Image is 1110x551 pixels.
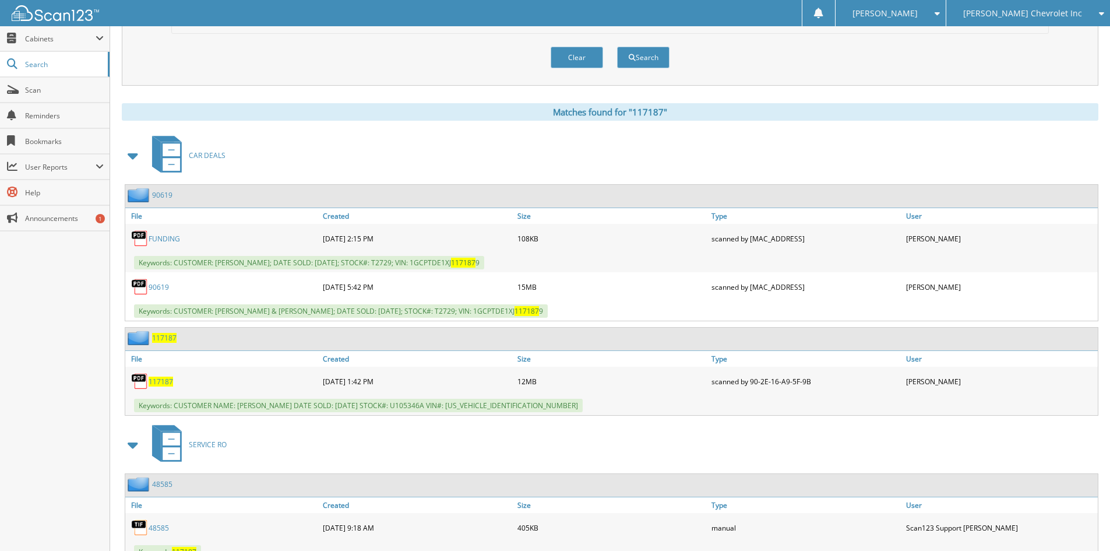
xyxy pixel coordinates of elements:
span: Keywords: CUSTOMER: [PERSON_NAME]; DATE SOLD: [DATE]; STOCK#: T2729; VIN: 1GCPTDE1XJ 9 [134,256,484,269]
div: scanned by [MAC_ADDRESS] [709,227,903,250]
div: [DATE] 2:15 PM [320,227,515,250]
a: 117187 [152,333,177,343]
a: Type [709,208,903,224]
a: 48585 [152,479,172,489]
span: 117187 [515,306,539,316]
div: [DATE] 1:42 PM [320,370,515,393]
div: 1 [96,214,105,223]
div: Matches found for "117187" [122,103,1098,121]
a: FUNDING [149,234,180,244]
div: 12MB [515,370,709,393]
span: Scan [25,85,104,95]
span: Cabinets [25,34,96,44]
a: 90619 [152,190,172,200]
button: Search [617,47,669,68]
a: Size [515,208,709,224]
a: 117187 [149,377,173,387]
div: Scan123 Support [PERSON_NAME] [903,516,1098,539]
span: 117187 [451,258,475,268]
a: CAR DEALS [145,132,225,178]
a: 90619 [149,282,169,292]
a: File [125,497,320,513]
div: 108KB [515,227,709,250]
a: File [125,208,320,224]
img: folder2.png [128,477,152,492]
span: CAR DEALS [189,150,225,160]
div: [PERSON_NAME] [903,227,1098,250]
img: PDF.png [131,230,149,247]
a: User [903,351,1098,367]
a: User [903,497,1098,513]
div: 405KB [515,516,709,539]
span: [PERSON_NAME] Chevrolet Inc [963,10,1082,17]
span: Reminders [25,111,104,121]
a: Type [709,497,903,513]
div: manual [709,516,903,539]
span: Announcements [25,213,104,223]
img: PDF.png [131,373,149,390]
a: Created [320,497,515,513]
a: File [125,351,320,367]
a: 48585 [149,523,169,533]
div: [DATE] 9:18 AM [320,516,515,539]
span: Bookmarks [25,136,104,146]
span: Keywords: CUSTOMER NAME: [PERSON_NAME] DATE SOLD: [DATE] STOCK#: U105346A VIN#: [US_VEHICLE_IDENT... [134,399,583,412]
div: [DATE] 5:42 PM [320,275,515,299]
img: scan123-logo-white.svg [12,5,99,21]
a: User [903,208,1098,224]
img: PDF.png [131,278,149,296]
img: TIF.png [131,519,149,536]
div: [PERSON_NAME] [903,275,1098,299]
a: SERVICE RO [145,422,227,468]
span: Keywords: CUSTOMER: [PERSON_NAME] & [PERSON_NAME]; DATE SOLD: [DATE]; STOCK#: T2729; VIN: 1GCPTDE... [134,304,548,318]
div: scanned by [MAC_ADDRESS] [709,275,903,299]
span: User Reports [25,162,96,172]
a: Size [515,497,709,513]
div: [PERSON_NAME] [903,370,1098,393]
span: SERVICE RO [189,440,227,450]
a: Created [320,351,515,367]
img: folder2.png [128,331,152,345]
div: 15MB [515,275,709,299]
span: [PERSON_NAME] [852,10,918,17]
a: Type [709,351,903,367]
img: folder2.png [128,188,152,202]
span: Help [25,188,104,198]
a: Created [320,208,515,224]
a: Size [515,351,709,367]
span: Search [25,59,102,69]
div: scanned by 90-2E-16-A9-5F-9B [709,370,903,393]
button: Clear [551,47,603,68]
